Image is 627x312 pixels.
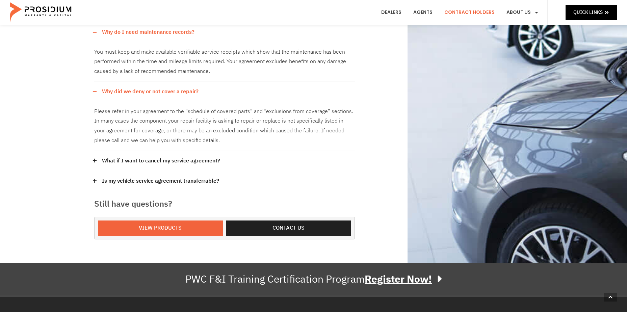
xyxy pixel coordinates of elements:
a: Contact us [226,220,351,236]
a: Is my vehicle service agreement transferrable? [102,176,219,186]
span: Quick Links [573,8,603,17]
span: View Products [139,223,182,233]
a: What if I want to cancel my service agreement? [102,156,220,166]
a: Quick Links [566,5,617,20]
h3: Still have questions? [94,198,355,210]
div: Why did we deny or not cover a repair? [94,102,355,151]
a: View Products [98,220,223,236]
a: Why did we deny or not cover a repair? [102,87,199,97]
div: Why do I need maintenance records? [94,42,355,82]
div: Why did we deny or not cover a repair? [94,82,355,102]
u: Register Now! [365,271,432,287]
div: PWC F&I Training Certification Program [185,273,442,285]
div: Why do I need maintenance records? [94,22,355,42]
div: What if I want to cancel my service agreement? [94,151,355,171]
a: Why do I need maintenance records? [102,27,194,37]
span: Contact us [272,223,305,233]
div: Is my vehicle service agreement transferrable? [94,171,355,191]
